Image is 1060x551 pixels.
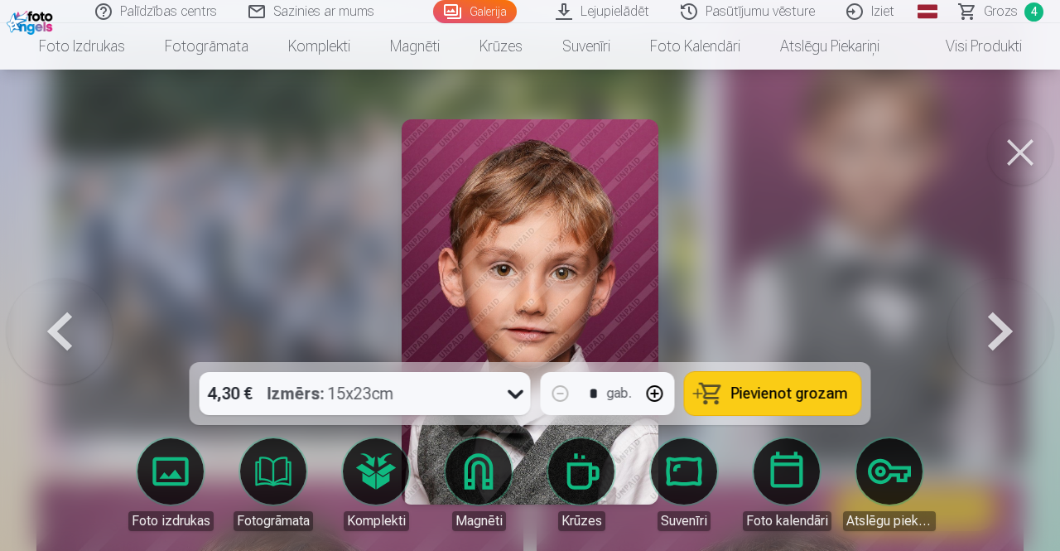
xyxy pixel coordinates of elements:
[542,23,630,70] a: Suvenīri
[1024,2,1043,22] span: 4
[7,7,57,35] img: /fa1
[267,372,394,415] div: 15x23cm
[432,438,525,531] a: Magnēti
[984,2,1018,22] span: Grozs
[607,384,632,404] div: gab.
[452,511,506,531] div: Magnēti
[200,372,261,415] div: 4,30 €
[234,511,313,531] div: Fotogrāmata
[899,23,1042,70] a: Visi produkti
[19,23,145,70] a: Foto izdrukas
[743,511,831,531] div: Foto kalendāri
[268,23,370,70] a: Komplekti
[630,23,760,70] a: Foto kalendāri
[124,438,217,531] a: Foto izdrukas
[535,438,628,531] a: Krūzes
[760,23,899,70] a: Atslēgu piekariņi
[370,23,460,70] a: Magnēti
[145,23,268,70] a: Fotogrāmata
[128,511,214,531] div: Foto izdrukas
[731,386,848,401] span: Pievienot grozam
[658,511,711,531] div: Suvenīri
[843,438,936,531] a: Atslēgu piekariņi
[740,438,833,531] a: Foto kalendāri
[330,438,422,531] a: Komplekti
[227,438,320,531] a: Fotogrāmata
[558,511,605,531] div: Krūzes
[344,511,409,531] div: Komplekti
[843,511,936,531] div: Atslēgu piekariņi
[638,438,730,531] a: Suvenīri
[460,23,542,70] a: Krūzes
[685,372,861,415] button: Pievienot grozam
[267,382,325,405] strong: Izmērs :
